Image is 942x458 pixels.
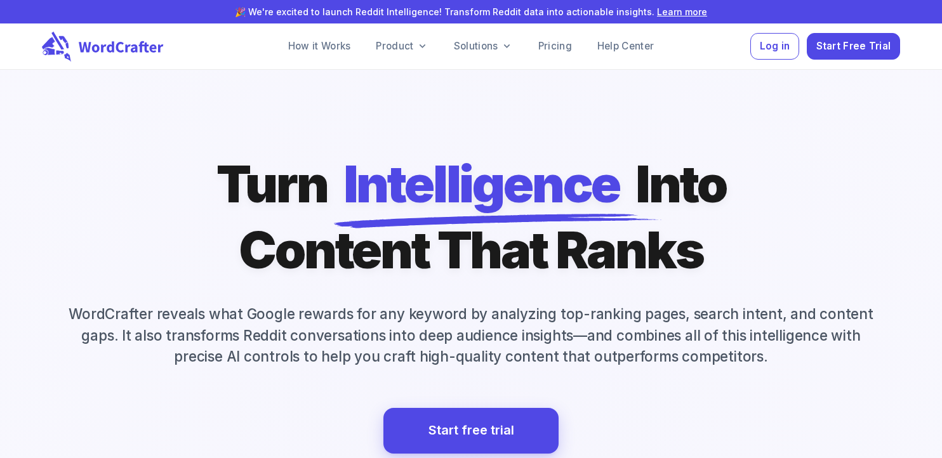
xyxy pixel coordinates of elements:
span: Start Free Trial [816,38,891,55]
a: Pricing [528,34,582,59]
a: Learn more [657,6,707,17]
a: Help Center [587,34,664,59]
button: Start Free Trial [807,33,900,60]
a: Solutions [444,34,523,59]
h1: Turn Into Content That Ranks [216,151,726,283]
span: Intelligence [343,151,620,217]
p: WordCrafter reveals what Google rewards for any keyword by analyzing top-ranking pages, search in... [42,303,900,367]
a: How it Works [278,34,361,59]
span: Log in [760,38,790,55]
button: Log in [750,33,799,60]
p: 🎉 We're excited to launch Reddit Intelligence! Transform Reddit data into actionable insights. [20,5,922,18]
a: Product [366,34,438,59]
a: Start free trial [428,419,514,442]
a: Start free trial [383,408,559,454]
